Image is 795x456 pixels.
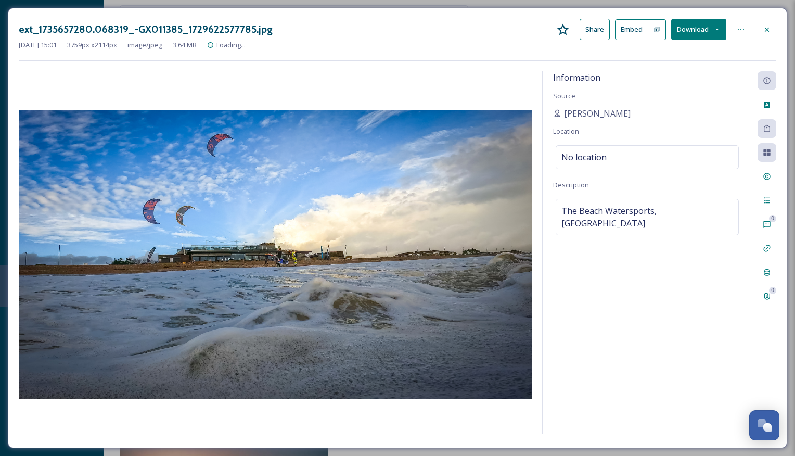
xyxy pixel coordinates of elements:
button: Download [671,19,726,40]
span: Information [553,72,600,83]
span: Description [553,180,589,189]
button: Open Chat [749,410,779,440]
div: 0 [769,215,776,222]
span: image/jpeg [127,40,162,50]
span: The Beach Watersports, [GEOGRAPHIC_DATA] [561,205,733,230]
span: 3759 px x 2114 px [67,40,117,50]
span: No location [561,151,607,163]
span: Loading... [216,40,246,49]
button: Embed [615,19,648,40]
h3: ext_1735657280.068319_-GX011385_1729622577785.jpg [19,22,273,37]
div: 0 [769,287,776,294]
span: [DATE] 15:01 [19,40,57,50]
span: Source [553,91,575,100]
span: 3.64 MB [173,40,197,50]
span: [PERSON_NAME] [564,107,631,120]
span: Location [553,126,579,136]
img: -GX011385_1729622577785.jpg [19,110,532,399]
button: Share [580,19,610,40]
